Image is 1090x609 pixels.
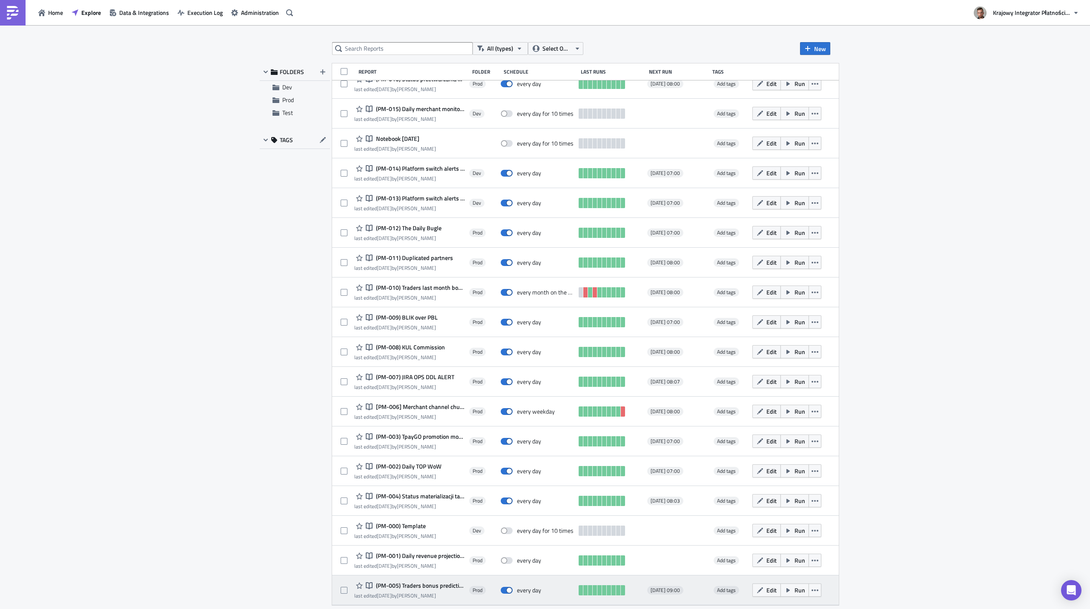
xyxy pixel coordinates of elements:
div: last edited by [PERSON_NAME] [354,175,465,182]
span: Add tags [717,407,736,415]
span: Prod [473,587,482,594]
span: Add tags [714,288,739,297]
img: PushMetrics [6,6,20,20]
div: every month on the 16th [517,289,574,296]
div: Schedule [504,69,577,75]
button: Edit [752,524,781,537]
button: Run [780,405,809,418]
div: last edited by [PERSON_NAME] [354,533,436,539]
span: Add tags [714,497,739,505]
div: last edited by [PERSON_NAME] [354,414,465,420]
div: last edited by [PERSON_NAME] [354,324,438,331]
span: Dev [473,110,481,117]
button: Run [780,77,809,90]
span: Add tags [714,348,739,356]
button: Run [780,464,809,477]
span: Edit [766,407,777,416]
div: last edited by [PERSON_NAME] [354,384,454,390]
span: Dev [473,527,481,534]
span: Edit [766,109,777,118]
span: (PM-007) JIRA OPS DDL ALERT [374,373,454,381]
button: Edit [752,286,781,299]
button: Run [780,107,809,120]
a: Administration [227,6,283,19]
span: Execution Log [187,8,223,17]
span: Run [795,437,805,446]
span: Edit [766,556,777,565]
span: Edit [766,169,777,177]
span: [PM-006] Merchant channel churn [374,403,465,411]
button: Run [780,315,809,329]
div: Last Runs [581,69,645,75]
div: Report [359,69,468,75]
span: Edit [766,317,777,326]
span: Add tags [714,80,739,88]
time: 2025-06-17T10:00:51Z [377,115,392,123]
span: Add tags [714,586,739,595]
span: Add tags [714,199,739,207]
time: 2024-08-14T10:04:13Z [377,532,392,540]
div: every day [517,318,541,326]
span: [DATE] 08:07 [651,378,680,385]
button: Home [34,6,67,19]
span: TAGS [280,136,293,144]
button: Edit [752,405,781,418]
button: Edit [752,196,781,209]
span: Data & Integrations [119,8,169,17]
span: Add tags [717,318,736,326]
span: Add tags [714,377,739,386]
span: Add tags [717,139,736,147]
span: Dev [473,200,481,206]
div: Next Run [649,69,708,75]
time: 2024-08-14T13:48:21Z [377,562,392,570]
span: Run [795,586,805,595]
span: Edit [766,437,777,446]
button: Edit [752,315,781,329]
button: Edit [752,583,781,597]
span: Add tags [717,229,736,237]
span: Prod [473,468,482,475]
span: (PM-011) Duplicated partners [374,254,453,262]
button: Edit [752,375,781,388]
span: [DATE] 08:00 [651,408,680,415]
div: every day [517,378,541,386]
button: Edit [752,226,781,239]
button: Edit [752,77,781,90]
span: Add tags [714,169,739,177]
span: Edit [766,347,777,356]
button: Edit [752,345,781,358]
span: Add tags [714,526,739,535]
div: every day [517,199,541,207]
span: [DATE] 08:00 [651,259,680,266]
button: Run [780,435,809,448]
span: Add tags [714,437,739,446]
time: 2025-01-09T13:22:22Z [377,353,392,361]
div: last edited by [PERSON_NAME] [354,116,465,122]
span: Add tags [717,526,736,535]
span: Prod [473,259,482,266]
button: Run [780,524,809,537]
div: last edited by [PERSON_NAME] [354,592,465,599]
button: All (types) [473,42,528,55]
span: Administration [241,8,279,17]
span: Explore [81,8,101,17]
button: Edit [752,464,781,477]
button: Run [780,256,809,269]
button: Edit [752,107,781,120]
div: last edited by [PERSON_NAME] [354,503,465,509]
div: last edited by [PERSON_NAME] [354,265,453,271]
div: every day [517,497,541,505]
time: 2025-02-27T12:00:32Z [377,234,392,242]
span: Run [795,377,805,386]
div: every day [517,557,541,564]
span: Add tags [717,586,736,594]
span: Edit [766,139,777,148]
time: 2025-03-26T13:43:25Z [377,174,392,183]
span: Test [282,108,293,117]
time: 2025-02-03T15:54:42Z [377,294,392,302]
span: Run [795,228,805,237]
span: Run [795,317,805,326]
span: Run [795,526,805,535]
span: Prod [282,95,294,104]
span: Run [795,496,805,505]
